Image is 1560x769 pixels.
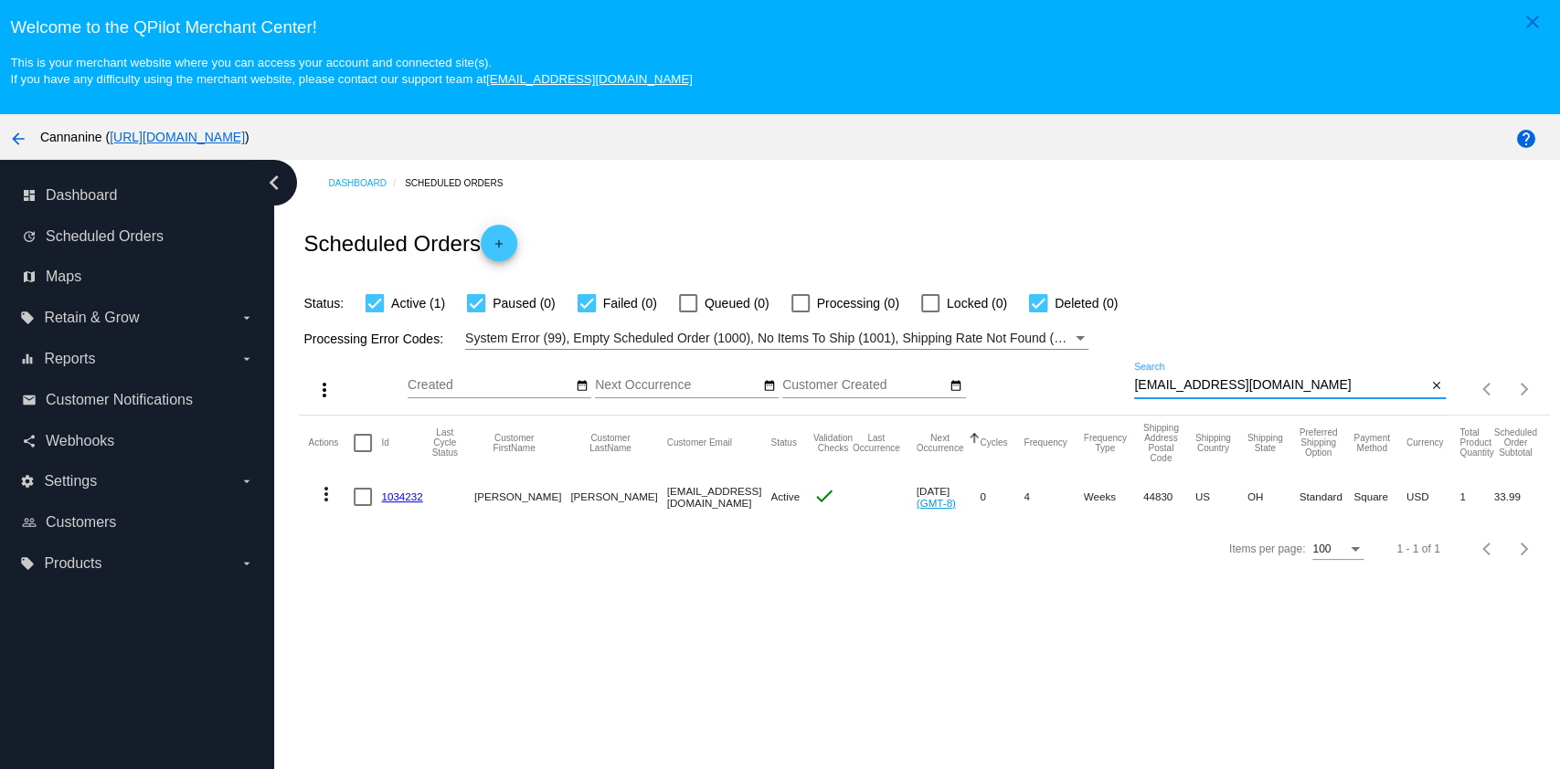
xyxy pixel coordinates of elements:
[381,437,388,448] button: Change sorting for Id
[1247,433,1283,453] button: Change sorting for ShippingState
[1195,470,1247,523] mat-cell: US
[1515,128,1537,150] mat-icon: help
[1024,437,1067,448] button: Change sorting for Frequency
[493,292,555,314] span: Paused (0)
[20,352,35,366] i: equalizer
[20,474,35,489] i: settings
[1470,371,1506,407] button: Previous page
[22,188,37,203] i: dashboard
[313,379,335,401] mat-icon: more_vert
[408,378,572,393] input: Created
[1353,470,1406,523] mat-cell: Square
[22,434,37,448] i: share
[391,292,445,314] span: Active (1)
[22,262,254,291] a: map Maps
[570,470,666,523] mat-cell: [PERSON_NAME]
[239,352,254,366] i: arrow_drop_down
[1084,470,1143,523] mat-cell: Weeks
[1300,427,1338,458] button: Change sorting for PreferredShippingOption
[20,556,35,571] i: local_offer
[20,311,35,325] i: local_offer
[474,433,554,453] button: Change sorting for CustomerFirstName
[570,433,650,453] button: Change sorting for CustomerLastName
[46,228,164,245] span: Scheduled Orders
[239,474,254,489] i: arrow_drop_down
[22,393,37,407] i: email
[44,473,97,490] span: Settings
[22,515,37,530] i: people_outline
[44,351,95,367] span: Reports
[110,130,245,144] a: [URL][DOMAIN_NAME]
[22,269,37,284] i: map
[474,470,570,523] mat-cell: [PERSON_NAME]
[980,470,1024,523] mat-cell: 0
[813,485,835,507] mat-icon: check
[1229,543,1305,555] div: Items per page:
[22,508,254,537] a: people_outline Customers
[1406,437,1444,448] button: Change sorting for CurrencyIso
[22,222,254,251] a: update Scheduled Orders
[315,483,337,505] mat-icon: more_vert
[770,437,796,448] button: Change sorting for Status
[603,292,657,314] span: Failed (0)
[705,292,769,314] span: Queued (0)
[782,378,947,393] input: Customer Created
[1470,531,1506,567] button: Previous page
[1084,433,1127,453] button: Change sorting for FrequencyType
[405,169,519,197] a: Scheduled Orders
[1143,470,1195,523] mat-cell: 44830
[46,269,81,285] span: Maps
[260,168,289,197] i: chevron_left
[303,332,443,346] span: Processing Error Codes:
[486,72,693,86] a: [EMAIL_ADDRESS][DOMAIN_NAME]
[328,169,405,197] a: Dashboard
[44,555,101,572] span: Products
[950,379,962,394] mat-icon: date_range
[770,490,800,502] span: Active
[1143,423,1179,463] button: Change sorting for ShippingPostcode
[22,181,254,210] a: dashboard Dashboard
[1300,470,1354,523] mat-cell: Standard
[44,310,139,326] span: Retain & Grow
[40,130,249,144] span: Cannanine ( )
[853,433,900,453] button: Change sorting for LastOccurrenceUtc
[46,433,114,449] span: Webhooks
[1353,433,1389,453] button: Change sorting for PaymentMethod.Type
[465,327,1088,350] mat-select: Filter by Processing Error Codes
[1406,470,1460,523] mat-cell: USD
[46,392,193,408] span: Customer Notifications
[22,385,254,415] a: email Customer Notifications
[1427,376,1446,395] button: Clear
[1522,11,1544,33] mat-icon: close
[22,427,254,456] a: share Webhooks
[303,225,516,261] h2: Scheduled Orders
[239,556,254,571] i: arrow_drop_down
[762,379,775,394] mat-icon: date_range
[1312,543,1331,555] span: 100
[1459,416,1493,470] mat-header-cell: Total Product Quantity
[813,416,853,470] mat-header-cell: Validation Checks
[1312,543,1364,556] mat-select: Items per page:
[667,470,771,523] mat-cell: [EMAIL_ADDRESS][DOMAIN_NAME]
[1494,470,1554,523] mat-cell: 33.99
[817,292,899,314] span: Processing (0)
[381,490,422,502] a: 1034232
[303,296,344,311] span: Status:
[947,292,1007,314] span: Locked (0)
[667,437,732,448] button: Change sorting for CustomerEmail
[488,237,510,259] mat-icon: add
[917,470,981,523] mat-cell: [DATE]
[595,378,759,393] input: Next Occurrence
[980,437,1007,448] button: Change sorting for Cycles
[46,187,117,204] span: Dashboard
[1494,427,1537,458] button: Change sorting for Subtotal
[7,128,29,150] mat-icon: arrow_back
[1024,470,1083,523] mat-cell: 4
[1055,292,1118,314] span: Deleted (0)
[10,17,1549,37] h3: Welcome to the QPilot Merchant Center!
[917,433,964,453] button: Change sorting for NextOccurrenceUtc
[46,514,116,531] span: Customers
[239,311,254,325] i: arrow_drop_down
[10,56,692,86] small: This is your merchant website where you can access your account and connected site(s). If you hav...
[308,416,354,470] mat-header-cell: Actions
